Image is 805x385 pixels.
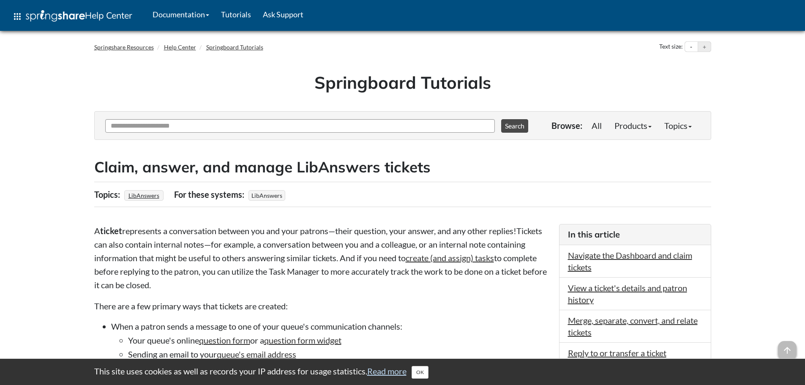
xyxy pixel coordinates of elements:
a: Read more [367,366,407,376]
span: Help Center [85,10,132,21]
a: View a ticket's details and patron history [568,283,687,305]
a: LibAnswers [127,189,161,202]
p: A represents a conversation between you and your patrons—their question, your answer, and any oth... [94,224,551,292]
h2: Claim, answer, and manage LibAnswers tickets [94,157,711,177]
li: Sending an email to your [128,348,551,360]
img: Springshare [26,10,85,22]
li: Your queue's online or a [128,334,551,346]
div: This site uses cookies as well as records your IP address for usage statistics. [86,365,720,379]
a: arrow_upward [778,342,797,352]
div: Topics: [94,186,122,202]
button: Decrease text size [685,42,698,52]
a: question form widget [264,335,341,345]
a: Documentation [147,4,215,25]
a: Tutorials [215,4,257,25]
div: For these systems: [174,186,246,202]
span: arrow_upward [778,341,797,360]
a: Springshare Resources [94,44,154,51]
button: Close [412,366,428,379]
strong: ticket [100,226,122,236]
a: question form [199,335,250,345]
span: LibAnswers [248,190,285,201]
a: queue's email address [217,349,296,359]
div: Text size: [658,41,685,52]
a: create (and assign) tasks [406,253,494,263]
a: Products [608,117,658,134]
a: Springboard Tutorials [206,44,263,51]
p: There are a few primary ways that tickets are created: [94,300,551,312]
button: Increase text size [698,42,711,52]
h1: Springboard Tutorials [101,71,705,94]
p: Browse: [551,120,582,131]
a: All [585,117,608,134]
span: apps [12,11,22,22]
a: Ask Support [257,4,309,25]
button: Search [501,119,528,133]
a: Navigate the Dashboard and claim tickets [568,250,692,272]
a: Help Center [164,44,196,51]
a: Merge, separate, convert, and relate tickets [568,315,698,337]
h3: In this article [568,229,702,240]
a: Reply to or transfer a ticket [568,348,666,358]
a: Topics [658,117,698,134]
span: Tickets can also contain internal notes—for example, a conversation between you and a colleague, ... [94,226,547,290]
a: apps Help Center [6,4,138,29]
